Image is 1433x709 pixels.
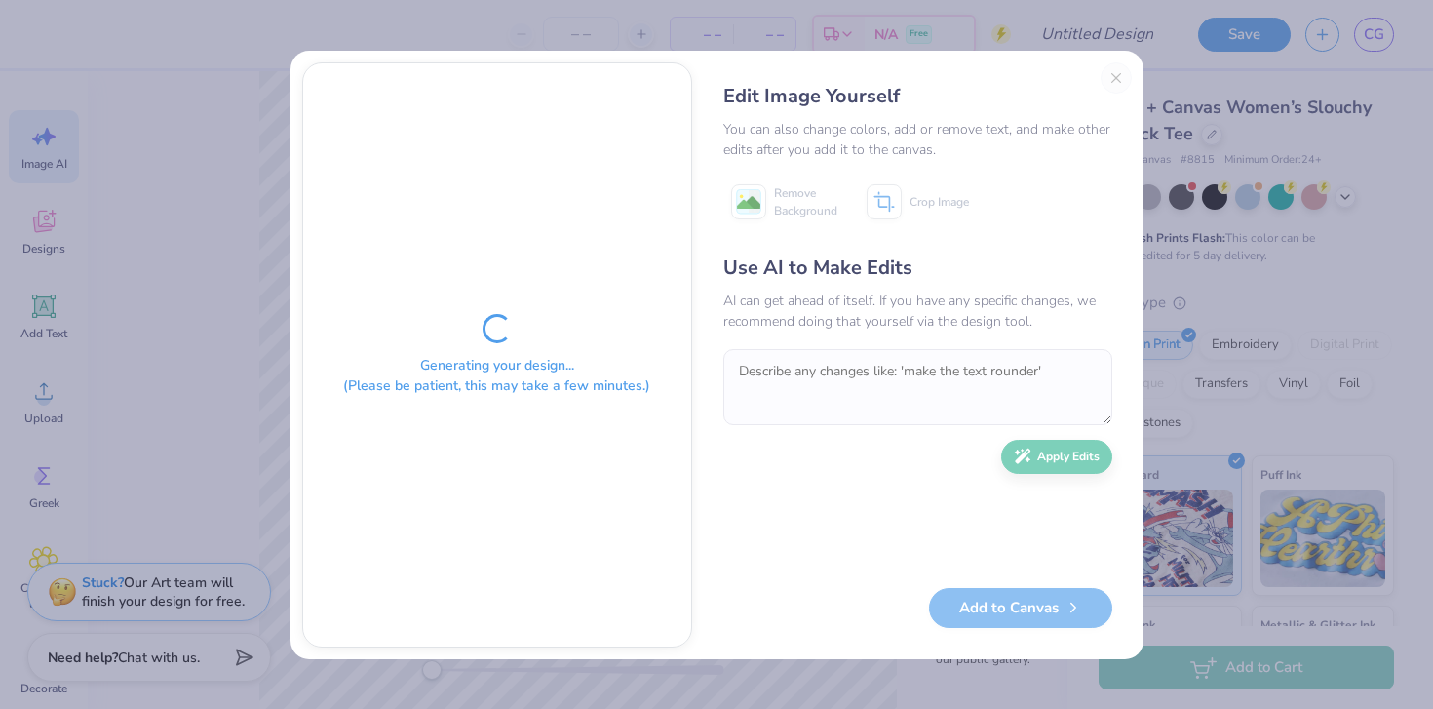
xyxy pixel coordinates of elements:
div: AI can get ahead of itself. If you have any specific changes, we recommend doing that yourself vi... [723,291,1112,332]
button: Remove Background [723,177,845,226]
div: Use AI to Make Edits [723,254,1112,283]
span: Crop Image [910,193,969,211]
div: Edit Image Yourself [723,82,1112,111]
button: Crop Image [859,177,981,226]
span: Remove Background [774,184,837,219]
div: Generating your design... (Please be patient, this may take a few minutes.) [343,355,650,396]
div: You can also change colors, add or remove text, and make other edits after you add it to the canvas. [723,119,1112,160]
